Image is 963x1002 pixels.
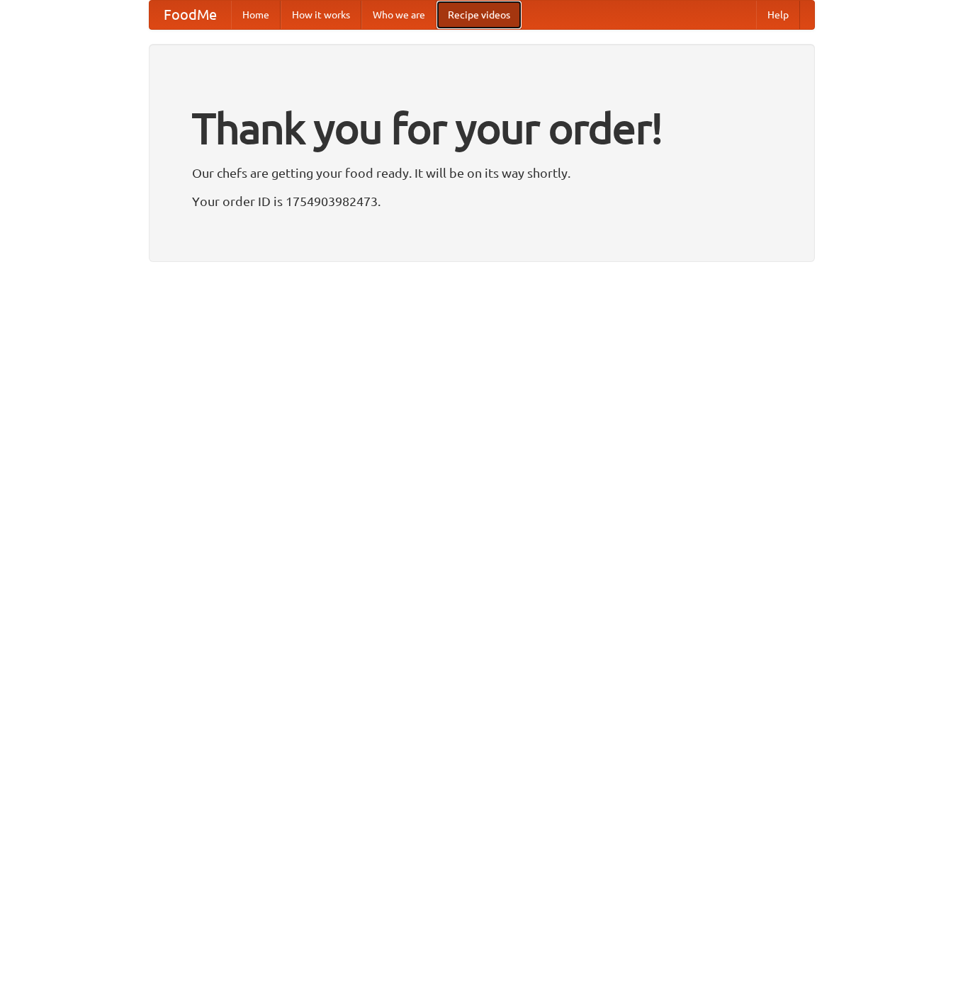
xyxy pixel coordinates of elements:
[150,1,231,29] a: FoodMe
[231,1,281,29] a: Home
[437,1,522,29] a: Recipe videos
[192,94,772,162] h1: Thank you for your order!
[192,162,772,183] p: Our chefs are getting your food ready. It will be on its way shortly.
[192,190,772,212] p: Your order ID is 1754903982473.
[756,1,800,29] a: Help
[361,1,437,29] a: Who we are
[281,1,361,29] a: How it works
